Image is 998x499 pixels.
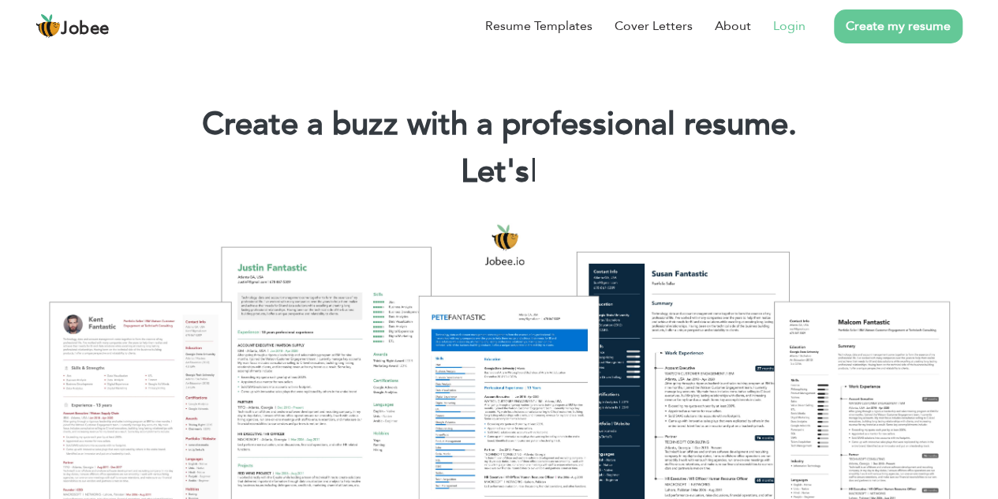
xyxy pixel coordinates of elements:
a: Login [773,17,806,36]
h1: Create a buzz with a professional resume. [24,104,974,145]
h2: Let's [24,152,974,193]
span: Jobee [61,21,110,38]
a: About [715,17,751,36]
a: Resume Templates [485,17,592,36]
a: Cover Letters [615,17,693,36]
a: Jobee [36,13,110,39]
img: jobee.io [36,13,61,39]
a: Create my resume [834,9,962,43]
span: | [530,150,537,193]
